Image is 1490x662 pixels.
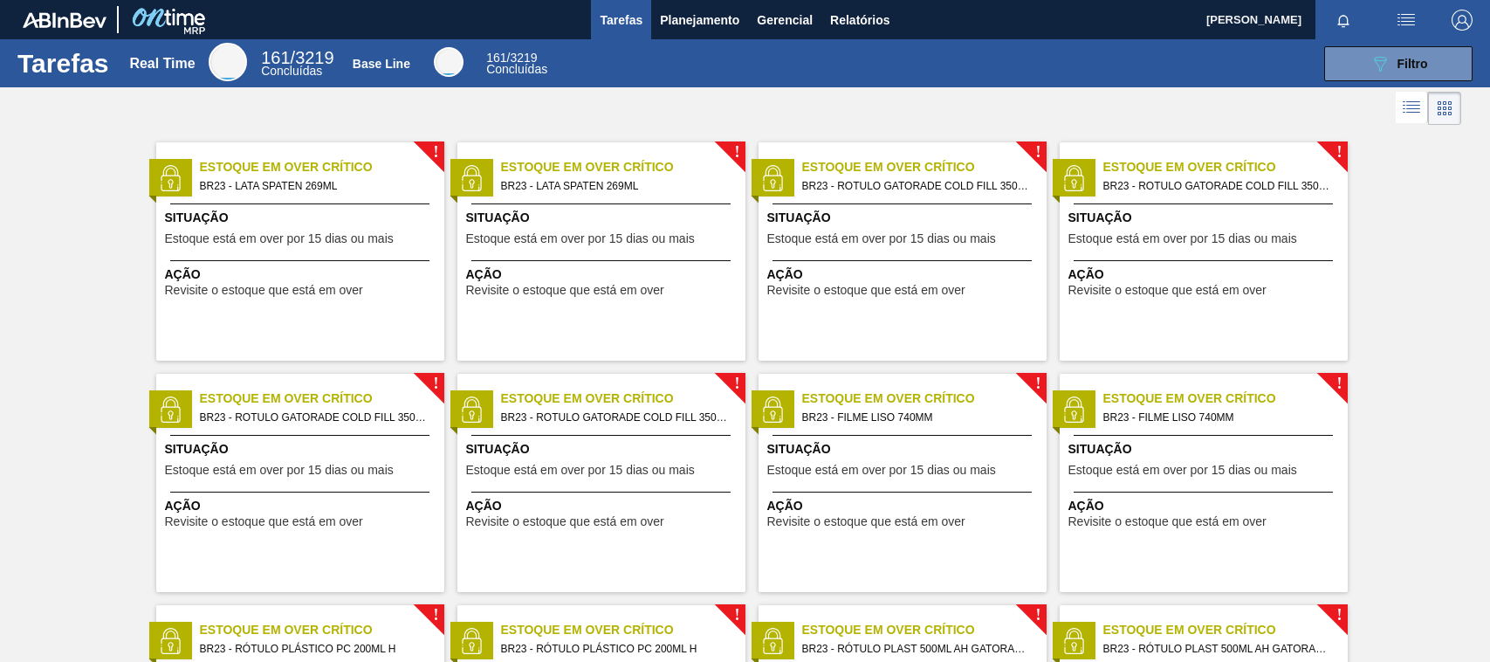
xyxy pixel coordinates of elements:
img: status [1061,397,1087,423]
span: BR23 - FILME LISO 740MM [1103,408,1334,427]
span: Situação [165,209,440,227]
span: Situação [466,440,741,459]
div: Visão em Cards [1428,92,1461,125]
div: Base Line [353,57,410,71]
div: Real Time [129,56,195,72]
span: Situação [466,209,741,227]
span: ! [1336,146,1342,159]
span: BR23 - ROTULO GATORADE COLD FILL 350ML H LARANJA [200,408,430,427]
span: Gerencial [757,10,813,31]
span: Situação [767,440,1042,459]
span: Revisite o estoque que está em over [165,515,363,528]
div: Base Line [486,52,547,75]
span: Filtro [1397,57,1428,71]
span: Revisite o estoque que está em over [767,515,965,528]
span: Ação [1068,497,1343,515]
span: Relatórios [830,10,889,31]
img: status [157,397,183,423]
img: TNhmsLtSVTkK8tSr43FrP2fwEKptu5GPRR3wAAAABJRU5ErkJggg== [23,12,106,28]
span: Estoque em Over Crítico [802,158,1047,176]
div: Real Time [261,51,333,77]
span: ! [734,146,739,159]
img: status [1061,165,1087,191]
span: BR23 - ROTULO GATORADE COLD FILL 350ML H BLBRRY [1103,176,1334,196]
span: BR23 - ROTULO GATORADE COLD FILL 350ML H BLBRRY [802,176,1033,196]
span: BR23 - ROTULO GATORADE COLD FILL 350ML H LARANJA [501,408,731,427]
span: Estoque está em over por 15 dias ou mais [466,232,695,245]
span: ! [1336,609,1342,622]
span: Ação [767,265,1042,284]
span: Situação [767,209,1042,227]
span: Revisite o estoque que está em over [1068,284,1267,297]
span: Estoque em Over Crítico [501,158,745,176]
span: ! [433,377,438,390]
span: Estoque em Over Crítico [802,621,1047,639]
img: status [759,628,786,654]
span: Ação [165,497,440,515]
img: userActions [1396,10,1417,31]
img: status [458,628,484,654]
span: Revisite o estoque que está em over [466,284,664,297]
span: Estoque em Over Crítico [200,390,444,408]
span: ! [734,377,739,390]
span: Ação [165,265,440,284]
span: BR23 - RÓTULO PLÁSTICO PC 200ML H [200,639,430,659]
div: Real Time [209,43,247,81]
span: Ação [466,497,741,515]
span: / 3219 [486,51,537,65]
span: Estoque em Over Crítico [501,390,745,408]
img: status [157,628,183,654]
h1: Tarefas [17,53,109,73]
span: ! [433,146,438,159]
div: Base Line [434,47,463,77]
span: Revisite o estoque que está em over [1068,515,1267,528]
span: / 3219 [261,48,333,67]
span: Estoque está em over por 15 dias ou mais [1068,464,1297,477]
span: Estoque em Over Crítico [1103,621,1348,639]
span: Ação [466,265,741,284]
span: Estoque em Over Crítico [200,158,444,176]
div: Visão em Lista [1396,92,1428,125]
span: ! [433,609,438,622]
span: Estoque em Over Crítico [1103,158,1348,176]
img: status [458,397,484,423]
span: Situação [1068,440,1343,459]
span: ! [1336,377,1342,390]
span: Estoque em Over Crítico [1103,390,1348,408]
button: Notificações [1315,8,1371,32]
span: Estoque está em over por 15 dias ou mais [165,232,394,245]
span: Tarefas [600,10,642,31]
span: Ação [767,497,1042,515]
span: Revisite o estoque que está em over [466,515,664,528]
span: Estoque está em over por 15 dias ou mais [767,232,996,245]
span: BR23 - RÓTULO PLAST 500ML AH GATORADE BERRY BLUE [802,639,1033,659]
img: Logout [1452,10,1473,31]
span: 161 [261,48,290,67]
button: Filtro [1324,46,1473,81]
span: Ação [1068,265,1343,284]
span: Estoque em Over Crítico [200,621,444,639]
img: status [759,397,786,423]
span: Revisite o estoque que está em over [165,284,363,297]
span: ! [1035,146,1040,159]
span: Planejamento [660,10,739,31]
span: Situação [165,440,440,459]
span: Estoque está em over por 15 dias ou mais [165,464,394,477]
span: BR23 - RÓTULO PLÁSTICO PC 200ML H [501,639,731,659]
span: Revisite o estoque que está em over [767,284,965,297]
img: status [157,165,183,191]
span: Estoque em Over Crítico [802,390,1047,408]
span: 161 [486,51,506,65]
span: ! [1035,377,1040,390]
img: status [1061,628,1087,654]
img: status [759,165,786,191]
span: ! [734,609,739,622]
span: Estoque está em over por 15 dias ou mais [767,464,996,477]
span: BR23 - LATA SPATEN 269ML [200,176,430,196]
span: Estoque está em over por 15 dias ou mais [466,464,695,477]
span: Situação [1068,209,1343,227]
span: BR23 - LATA SPATEN 269ML [501,176,731,196]
span: Estoque em Over Crítico [501,621,745,639]
span: ! [1035,609,1040,622]
span: Concluídas [486,62,547,76]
